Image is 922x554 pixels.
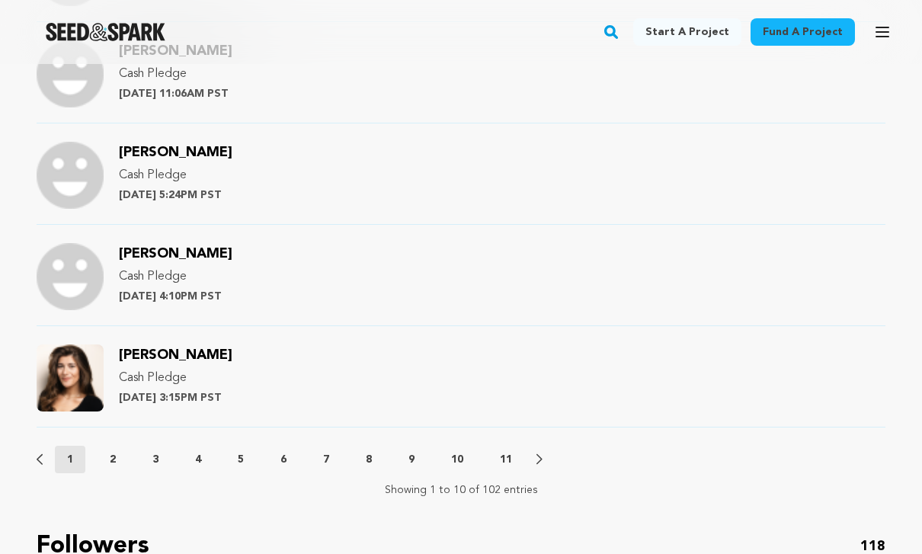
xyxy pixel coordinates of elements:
[46,23,165,41] a: Seed&Spark Homepage
[119,289,232,304] p: [DATE] 4:10PM PST
[119,350,232,362] a: [PERSON_NAME]
[366,452,372,467] p: 8
[119,146,232,159] span: [PERSON_NAME]
[354,452,384,467] button: 8
[119,147,232,159] a: [PERSON_NAME]
[98,452,128,467] button: 2
[439,452,475,467] button: 10
[37,40,104,107] img: Support Image
[46,23,165,41] img: Seed&Spark Logo Dark Mode
[37,142,104,209] img: Support Image
[67,452,73,467] p: 1
[226,452,256,467] button: 5
[280,452,287,467] p: 6
[500,452,512,467] p: 11
[119,369,232,387] p: Cash Pledge
[119,267,232,286] p: Cash Pledge
[238,452,244,467] p: 5
[119,65,232,83] p: Cash Pledge
[396,452,427,467] button: 9
[37,243,104,310] img: Support Image
[55,446,85,473] button: 1
[488,452,524,467] button: 11
[323,452,329,467] p: 7
[633,18,741,46] a: Start a project
[37,344,104,411] img: Support Image
[751,18,855,46] a: Fund a project
[408,452,415,467] p: 9
[195,452,201,467] p: 4
[152,452,158,467] p: 3
[110,452,116,467] p: 2
[119,348,232,362] span: [PERSON_NAME]
[119,247,232,261] span: [PERSON_NAME]
[140,452,171,467] button: 3
[385,482,538,498] p: Showing 1 to 10 of 102 entries
[119,248,232,261] a: [PERSON_NAME]
[119,390,232,405] p: [DATE] 3:15PM PST
[451,452,463,467] p: 10
[119,86,232,101] p: [DATE] 11:06AM PST
[311,452,341,467] button: 7
[119,166,232,184] p: Cash Pledge
[268,452,299,467] button: 6
[183,452,213,467] button: 4
[119,187,232,203] p: [DATE] 5:24PM PST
